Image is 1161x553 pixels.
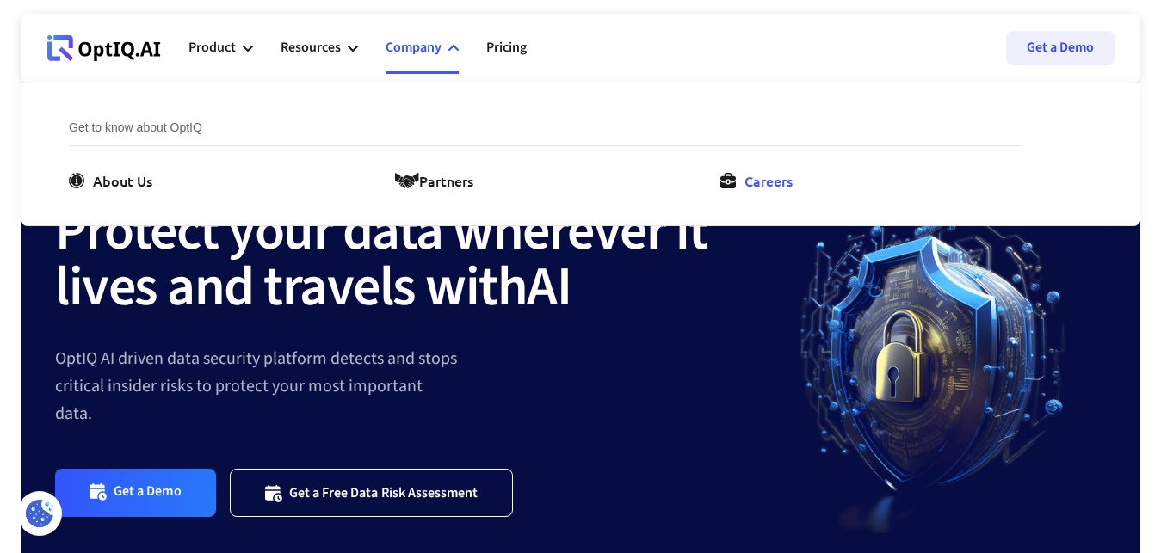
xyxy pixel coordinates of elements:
div: Get a Demo [114,482,182,502]
strong: Protect your data wherever it lives and travels with [55,192,707,327]
div: OptIQ AI driven data security platform detects and stops critical insider risks to protect your m... [55,345,762,427]
div: Careers [744,170,793,191]
a: Partners [395,170,480,191]
a: Get a Demo [55,469,216,516]
a: Get a Free Data Risk Assessment [230,469,514,516]
div: Get a Free Data Risk Assessment [289,484,479,501]
div: Resources [281,36,341,59]
nav: Company [21,83,1140,226]
div: Webflow Homepage [47,60,48,61]
a: Webflow Homepage [47,22,161,74]
strong: AI [527,248,571,327]
a: Pricing [486,22,527,74]
div: Partners [419,170,473,191]
a: About Us [69,170,159,191]
div: Product [188,22,253,74]
div: Company [386,22,459,74]
div: Company [386,36,442,59]
div: Get to know about OptIQ [69,118,1022,146]
div: Product [188,36,236,59]
div: Resources [281,22,358,74]
a: Careers [720,170,800,191]
div: About Us [93,170,152,191]
a: Get a Demo [1006,31,1115,65]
